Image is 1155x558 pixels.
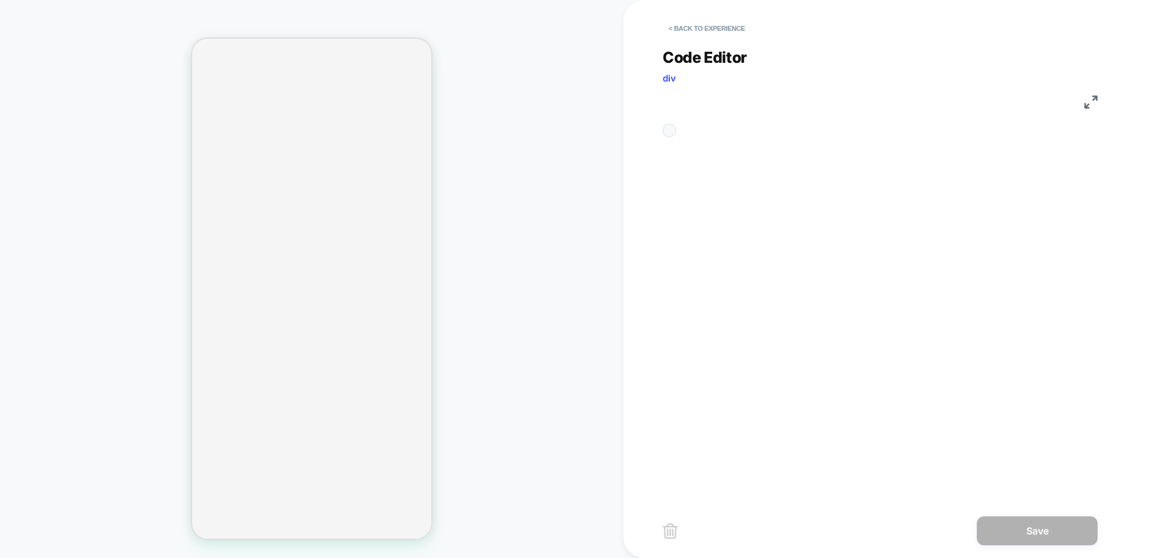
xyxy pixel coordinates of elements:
button: Save [977,516,1098,545]
img: delete [663,524,678,539]
img: fullscreen [1084,95,1098,109]
button: < Back to experience [663,19,751,38]
span: Code Editor [663,48,747,66]
span: div [663,72,676,84]
div: 1 [669,130,702,145]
